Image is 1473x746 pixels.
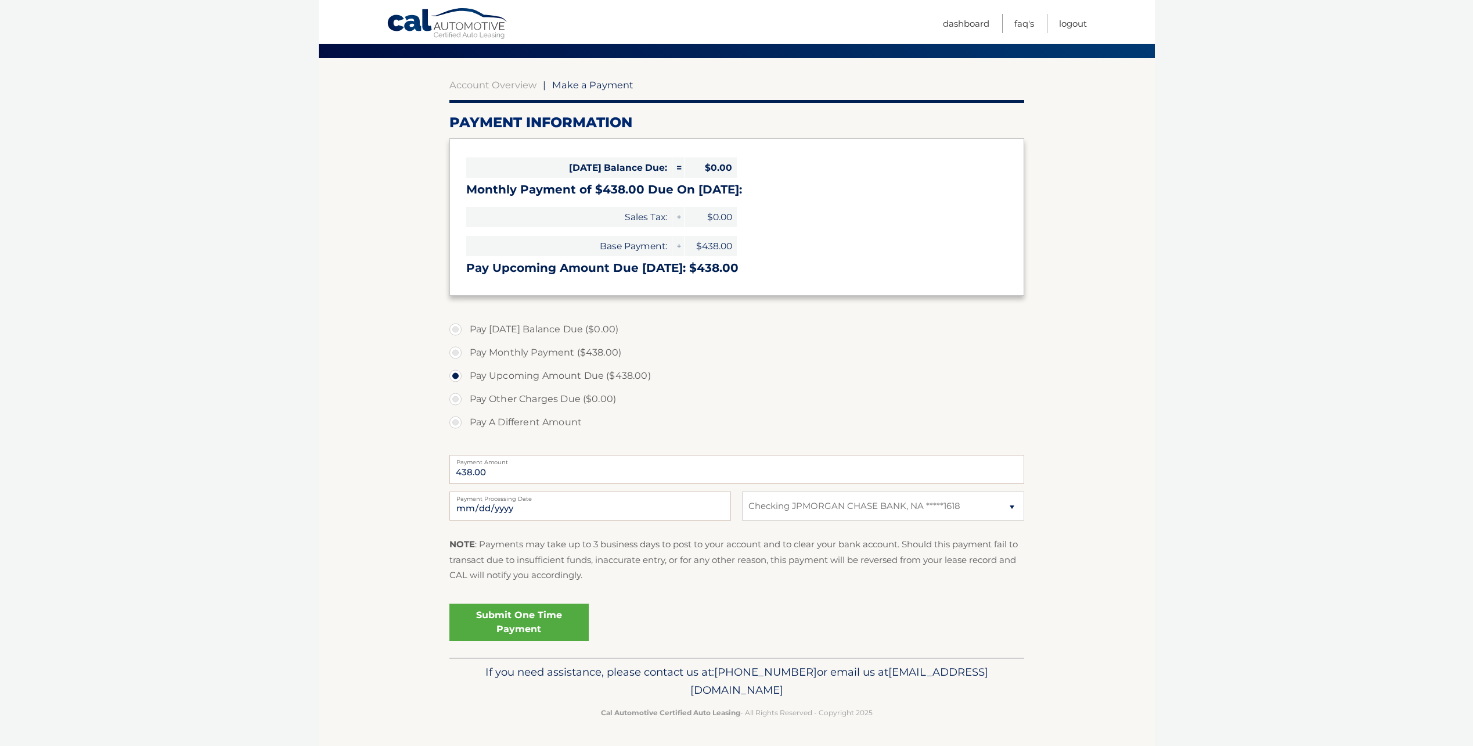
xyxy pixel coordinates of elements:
span: $0.00 [685,157,737,178]
h3: Monthly Payment of $438.00 Due On [DATE]: [466,182,1007,197]
label: Pay Monthly Payment ($438.00) [449,341,1024,364]
span: Make a Payment [552,79,633,91]
label: Payment Processing Date [449,492,731,501]
span: + [672,207,684,227]
input: Payment Date [449,492,731,521]
span: Sales Tax: [466,207,672,227]
span: $438.00 [685,236,737,256]
a: Dashboard [943,14,989,33]
span: | [543,79,546,91]
p: - All Rights Reserved - Copyright 2025 [457,706,1017,719]
a: FAQ's [1014,14,1034,33]
label: Payment Amount [449,455,1024,464]
label: Pay Upcoming Amount Due ($438.00) [449,364,1024,388]
a: Submit One Time Payment [449,604,589,641]
span: $0.00 [685,207,737,227]
a: Cal Automotive [387,8,509,41]
h3: Pay Upcoming Amount Due [DATE]: $438.00 [466,261,1007,275]
p: If you need assistance, please contact us at: or email us at [457,663,1017,700]
strong: Cal Automotive Certified Auto Leasing [601,708,740,717]
label: Pay [DATE] Balance Due ($0.00) [449,318,1024,341]
span: [PHONE_NUMBER] [714,665,817,679]
a: Account Overview [449,79,536,91]
h2: Payment Information [449,114,1024,131]
span: [DATE] Balance Due: [466,157,672,178]
input: Payment Amount [449,455,1024,484]
a: Logout [1059,14,1087,33]
label: Pay Other Charges Due ($0.00) [449,388,1024,411]
span: Base Payment: [466,236,672,256]
span: + [672,236,684,256]
span: = [672,157,684,178]
p: : Payments may take up to 3 business days to post to your account and to clear your bank account.... [449,537,1024,583]
label: Pay A Different Amount [449,411,1024,434]
strong: NOTE [449,539,475,550]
